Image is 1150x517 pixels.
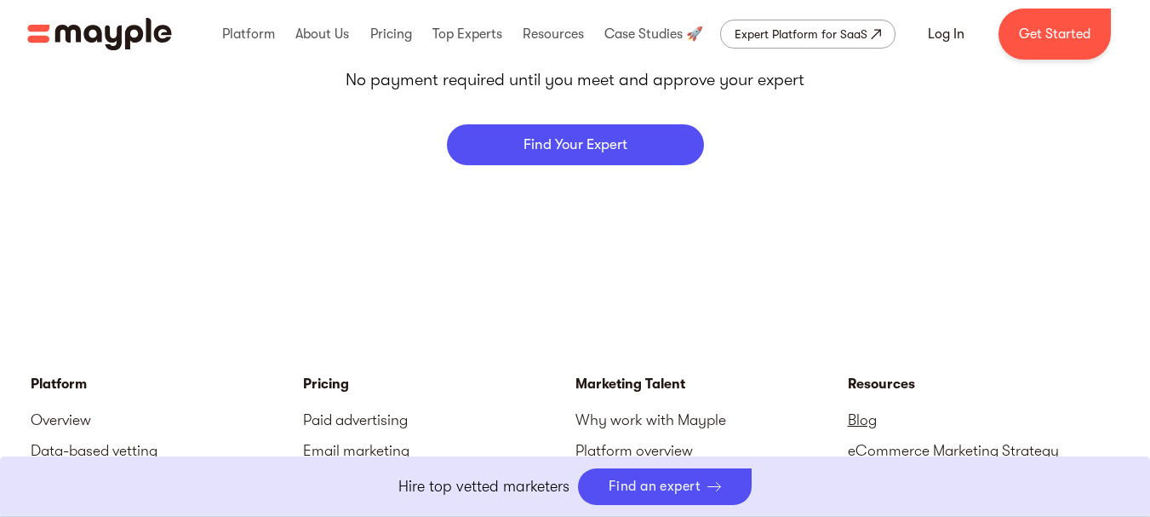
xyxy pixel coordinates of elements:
[907,14,985,55] a: Log In
[720,20,895,49] a: Expert Platform for SaaS
[735,24,867,44] div: Expert Platform for SaaS
[848,435,1120,466] a: eCommerce Marketing Strategy
[848,374,1120,394] div: Resources
[848,405,1120,435] a: Blog
[27,18,172,50] a: home
[303,435,575,466] a: Email marketing
[346,66,804,93] p: No payment required until you meet and approve your expert
[575,405,848,435] a: Why work with Mayple
[575,374,848,394] div: Marketing Talent
[366,7,416,61] div: Pricing
[27,18,172,50] img: Mayple logo
[303,374,575,394] a: Pricing
[447,124,704,165] a: Find Your Expert
[575,435,848,466] a: Platform overview
[291,7,353,61] div: About Us
[524,137,627,152] p: Find Your Expert
[303,405,575,435] a: Paid advertising
[218,7,279,61] div: Platform
[31,374,303,394] div: Platform
[428,7,506,61] div: Top Experts
[31,405,303,435] a: Overview
[31,435,303,466] a: Data-based vetting
[998,9,1111,60] a: Get Started
[518,7,588,61] div: Resources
